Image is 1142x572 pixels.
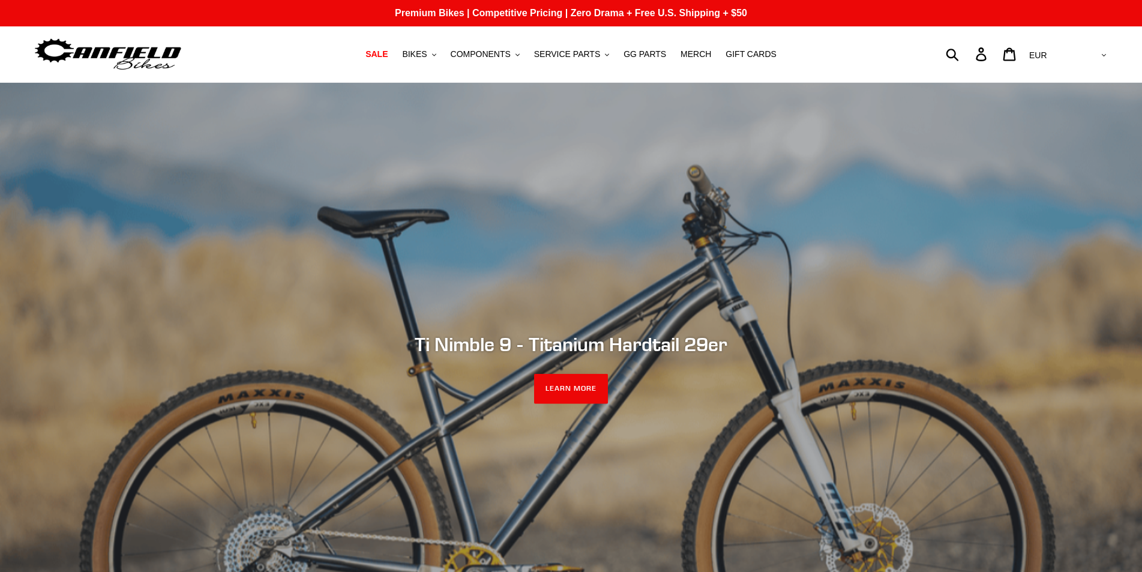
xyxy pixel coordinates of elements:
[359,46,394,62] a: SALE
[675,46,717,62] a: MERCH
[618,46,672,62] a: GG PARTS
[244,333,898,356] h2: Ti Nimble 9 - Titanium Hardtail 29er
[396,46,442,62] button: BIKES
[528,46,615,62] button: SERVICE PARTS
[402,49,427,59] span: BIKES
[445,46,526,62] button: COMPONENTS
[681,49,711,59] span: MERCH
[33,35,183,73] img: Canfield Bikes
[534,49,600,59] span: SERVICE PARTS
[534,374,608,404] a: LEARN MORE
[365,49,388,59] span: SALE
[451,49,511,59] span: COMPONENTS
[624,49,666,59] span: GG PARTS
[720,46,783,62] a: GIFT CARDS
[726,49,777,59] span: GIFT CARDS
[952,41,983,67] input: Search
